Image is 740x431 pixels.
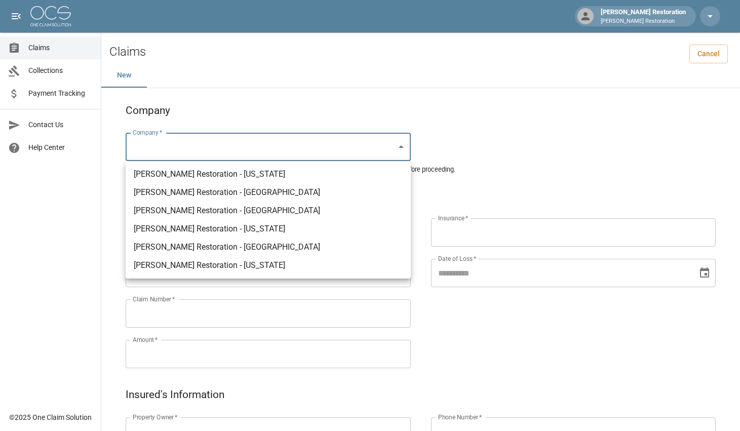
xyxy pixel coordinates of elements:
[126,256,411,275] li: [PERSON_NAME] Restoration - [US_STATE]
[126,183,411,202] li: [PERSON_NAME] Restoration - [GEOGRAPHIC_DATA]
[126,220,411,238] li: [PERSON_NAME] Restoration - [US_STATE]
[126,202,411,220] li: [PERSON_NAME] Restoration - [GEOGRAPHIC_DATA]
[126,165,411,183] li: [PERSON_NAME] Restoration - [US_STATE]
[126,238,411,256] li: [PERSON_NAME] Restoration - [GEOGRAPHIC_DATA]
